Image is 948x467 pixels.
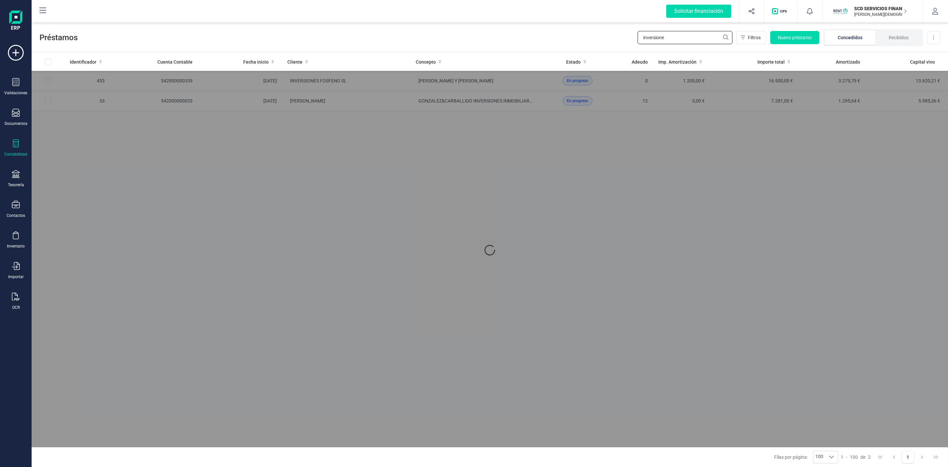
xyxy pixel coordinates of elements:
span: Capital vivo [910,59,935,65]
div: All items unselected [45,59,51,65]
button: Nuevo préstamo [770,31,819,44]
button: First Page [874,451,886,463]
span: Filtros [748,34,761,41]
div: Row Selected c1d770d2-6d6d-418b-a063-298e13944c5d [45,98,51,104]
button: Solicitar financiación [658,1,739,22]
span: Importe total [757,59,785,65]
div: - [841,454,871,460]
span: Identificador [70,59,96,65]
li: Concedidos [825,30,876,45]
div: Contabilidad [4,152,27,157]
div: Tesorería [8,182,24,188]
button: SCSCD SERVICIOS FINANCIEROS SL[PERSON_NAME][DEMOGRAPHIC_DATA][DEMOGRAPHIC_DATA] [830,1,915,22]
span: 2 [868,454,871,460]
span: 100 [850,454,858,460]
span: Amortizado [836,59,860,65]
span: Cliente [287,59,303,65]
div: OCR [12,305,20,310]
span: Adeudo [632,59,648,65]
img: Logo Finanedi [9,11,22,32]
div: Row Selected 7a880ed2-b66b-4fc8-979e-7292b8fe155d [45,77,51,84]
div: Filas por página: [774,451,838,463]
span: Imp. Amortización [658,59,697,65]
span: Concepto [416,59,436,65]
span: 1 [841,454,843,460]
button: Last Page [930,451,942,463]
div: Documentos [5,121,27,126]
input: Buscar... [638,31,732,44]
img: SC [833,4,848,18]
span: Fecha inicio [243,59,269,65]
div: Solicitar financiación [666,5,731,18]
button: Filtros [736,31,766,44]
div: Inventario [7,244,25,249]
li: Recibidos [876,30,922,45]
button: Logo de OPS [768,1,793,22]
div: Contactos [7,213,25,218]
span: 100 [813,451,825,463]
p: [PERSON_NAME][DEMOGRAPHIC_DATA][DEMOGRAPHIC_DATA] [854,12,907,17]
span: Préstamos [39,32,638,43]
span: Cuenta Contable [157,59,193,65]
p: SCD SERVICIOS FINANCIEROS SL [854,5,907,12]
span: Estado [566,59,581,65]
button: Page 1 [902,451,914,463]
span: de [860,454,865,460]
div: Importar [8,274,24,279]
img: Logo de OPS [772,8,789,15]
button: Previous Page [888,451,900,463]
button: Next Page [916,451,928,463]
div: Validaciones [4,90,27,96]
span: Nuevo préstamo [778,34,812,41]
